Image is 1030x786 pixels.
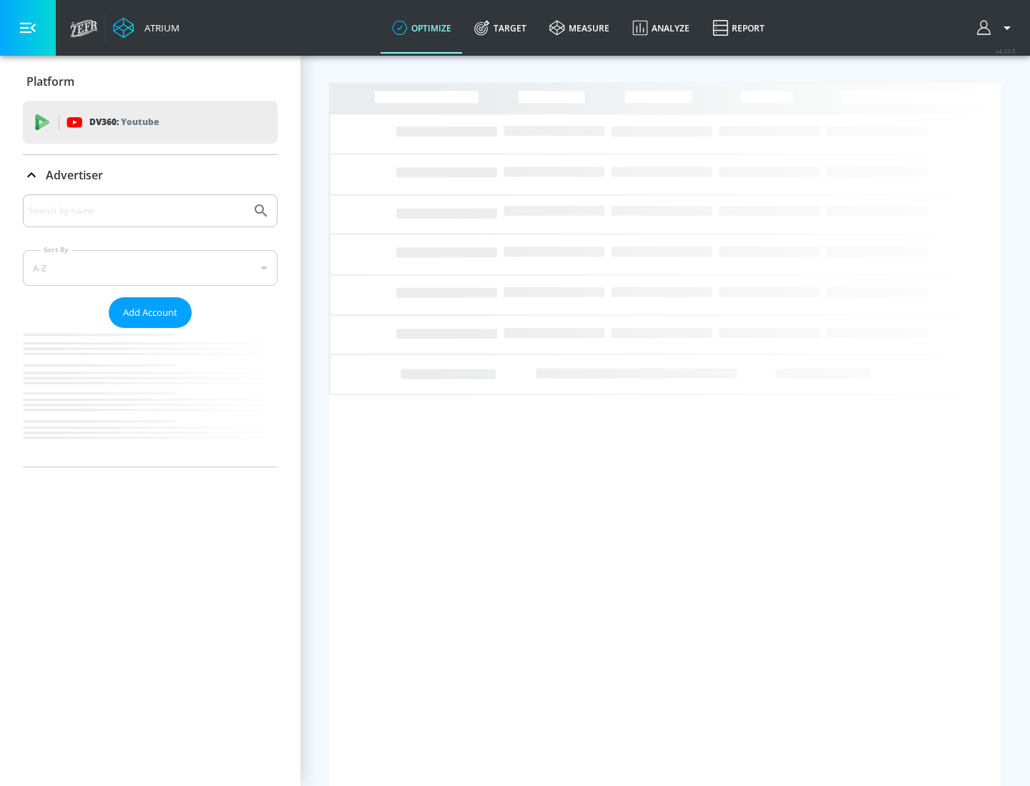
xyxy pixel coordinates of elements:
[23,194,278,467] div: Advertiser
[139,21,180,34] div: Atrium
[26,74,74,89] p: Platform
[701,2,776,54] a: Report
[23,61,278,101] div: Platform
[381,2,463,54] a: optimize
[89,114,159,130] p: DV360:
[996,47,1016,55] span: v 4.33.5
[463,2,538,54] a: Target
[23,155,278,195] div: Advertiser
[113,17,180,39] a: Atrium
[121,114,159,129] p: Youtube
[23,328,278,467] nav: list of Advertiser
[23,101,278,144] div: DV360: Youtube
[621,2,701,54] a: Analyze
[109,297,192,328] button: Add Account
[123,304,177,321] span: Add Account
[46,167,103,183] p: Advertiser
[23,250,278,286] div: A-Z
[41,245,72,254] label: Sort By
[538,2,621,54] a: measure
[29,202,245,220] input: Search by name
